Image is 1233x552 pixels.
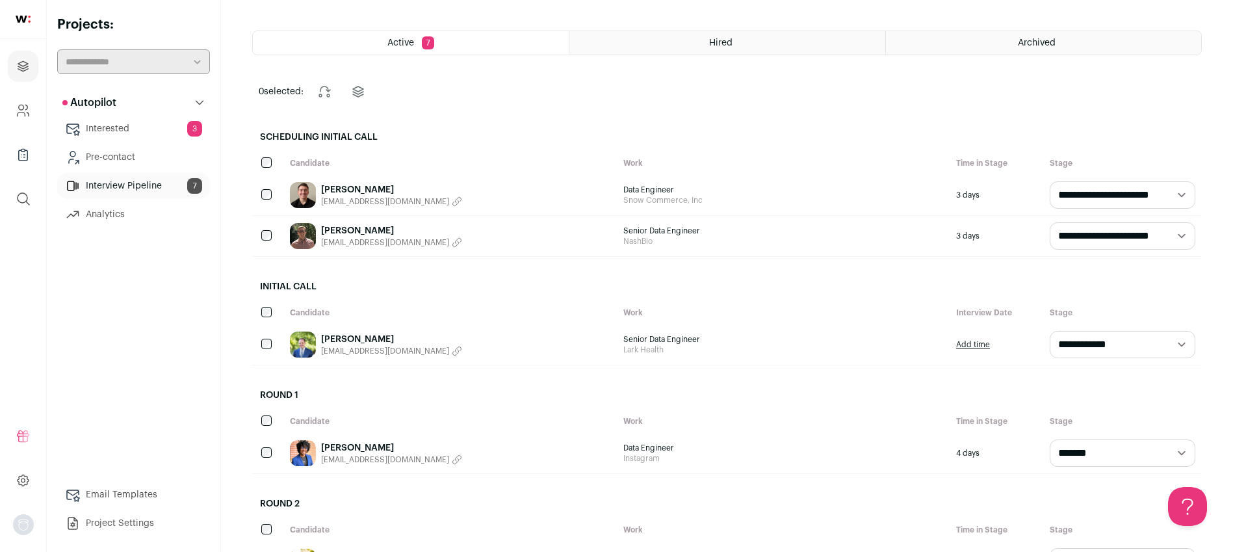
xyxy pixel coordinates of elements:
[259,85,304,98] span: selected:
[321,196,462,207] button: [EMAIL_ADDRESS][DOMAIN_NAME]
[57,173,210,199] a: Interview Pipeline7
[290,440,316,466] img: bb5bf1edcbb3cff816e3b69781132da608e152eaedc70a3568352165a31a88a7
[623,443,944,453] span: Data Engineer
[321,183,462,196] a: [PERSON_NAME]
[57,510,210,536] a: Project Settings
[950,410,1043,433] div: Time in Stage
[283,518,617,542] div: Candidate
[321,454,449,465] span: [EMAIL_ADDRESS][DOMAIN_NAME]
[623,453,944,464] span: Instagram
[569,31,885,55] a: Hired
[617,301,950,324] div: Work
[57,90,210,116] button: Autopilot
[321,196,449,207] span: [EMAIL_ADDRESS][DOMAIN_NAME]
[321,237,462,248] button: [EMAIL_ADDRESS][DOMAIN_NAME]
[950,301,1043,324] div: Interview Date
[321,224,462,237] a: [PERSON_NAME]
[13,514,34,535] button: Open dropdown
[252,490,1202,518] h2: Round 2
[252,123,1202,151] h2: Scheduling Initial Call
[617,151,950,175] div: Work
[8,139,38,170] a: Company Lists
[57,16,210,34] h2: Projects:
[617,410,950,433] div: Work
[259,87,264,96] span: 0
[283,410,617,433] div: Candidate
[623,345,944,355] span: Lark Health
[13,514,34,535] img: nopic.png
[283,301,617,324] div: Candidate
[62,95,116,111] p: Autopilot
[950,518,1043,542] div: Time in Stage
[1043,518,1202,542] div: Stage
[623,334,944,345] span: Senior Data Engineer
[709,38,733,47] span: Hired
[321,237,449,248] span: [EMAIL_ADDRESS][DOMAIN_NAME]
[422,36,434,49] span: 7
[252,272,1202,301] h2: Initial Call
[1043,410,1202,433] div: Stage
[57,482,210,508] a: Email Templates
[956,339,990,350] a: Add time
[1043,151,1202,175] div: Stage
[290,182,316,208] img: a6ffad33f932c1e38b3f5b028fff1b84058723ebc68ca2a69417f5026d0f8dcf.jpg
[283,151,617,175] div: Candidate
[623,226,944,236] span: Senior Data Engineer
[187,178,202,194] span: 7
[321,346,449,356] span: [EMAIL_ADDRESS][DOMAIN_NAME]
[8,95,38,126] a: Company and ATS Settings
[57,116,210,142] a: Interested3
[623,195,944,205] span: Snow Commerce, Inc
[1043,301,1202,324] div: Stage
[16,16,31,23] img: wellfound-shorthand-0d5821cbd27db2630d0214b213865d53afaa358527fdda9d0ea32b1df1b89c2c.svg
[623,185,944,195] span: Data Engineer
[321,333,462,346] a: [PERSON_NAME]
[886,31,1201,55] a: Archived
[290,332,316,358] img: dcee24752c18bbbafee74b5e4f21808a9584b7dd2c907887399733efc03037c0
[950,175,1043,215] div: 3 days
[290,223,316,249] img: ce6f2912e88f2a634c09cddc15ddf0493949e871b3a62cd588cd299cfe2d0f82
[321,346,462,356] button: [EMAIL_ADDRESS][DOMAIN_NAME]
[950,216,1043,256] div: 3 days
[387,38,414,47] span: Active
[321,454,462,465] button: [EMAIL_ADDRESS][DOMAIN_NAME]
[950,151,1043,175] div: Time in Stage
[57,202,210,228] a: Analytics
[1168,487,1207,526] iframe: Help Scout Beacon - Open
[617,518,950,542] div: Work
[57,144,210,170] a: Pre-contact
[1018,38,1056,47] span: Archived
[623,236,944,246] span: NashBio
[321,441,462,454] a: [PERSON_NAME]
[187,121,202,137] span: 3
[309,76,340,107] button: Change stage
[950,433,1043,473] div: 4 days
[252,381,1202,410] h2: Round 1
[8,51,38,82] a: Projects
